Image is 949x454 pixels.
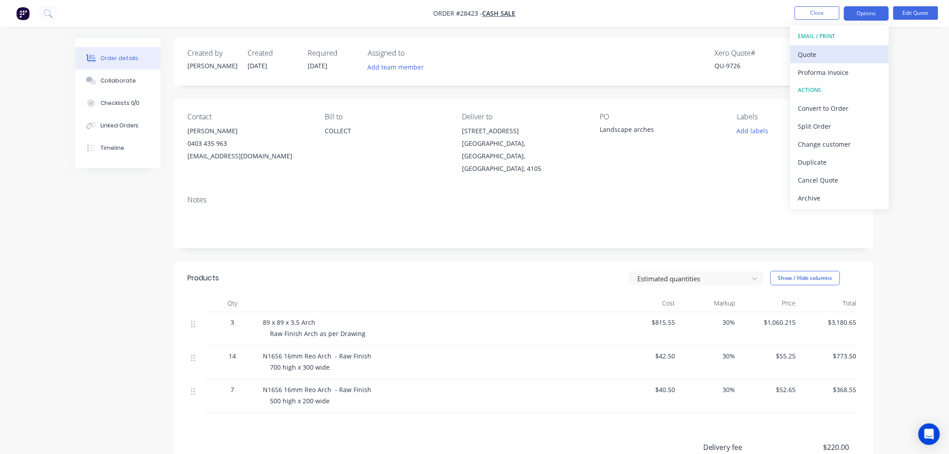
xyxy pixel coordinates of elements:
div: Duplicate [798,156,881,169]
div: Quote [798,48,881,61]
span: $52.65 [743,385,796,394]
span: [DATE] [308,61,327,70]
div: [PERSON_NAME] [187,125,310,137]
div: [STREET_ADDRESS] [462,125,585,137]
div: Required [308,49,357,57]
button: Collaborate [75,70,161,92]
span: $55.25 [743,351,796,361]
button: Add team member [368,61,429,73]
span: $773.50 [803,351,857,361]
div: Archive [798,192,881,205]
span: 89 x 89 x 3.5 Arch [263,318,315,327]
button: Timeline [75,137,161,159]
img: Factory [16,7,30,20]
div: Xero Quote # [715,49,782,57]
div: Split Order [798,120,881,133]
div: Bill to [325,113,448,121]
span: $40.50 [622,385,675,394]
button: Add team member [363,61,429,73]
span: 30% [682,385,736,394]
div: Price [739,294,800,312]
span: 700 high x 300 wide [270,363,330,371]
button: Close [795,6,840,20]
button: Linked Orders [75,114,161,137]
span: [DATE] [248,61,267,70]
button: Options [844,6,889,21]
button: Checklists 0/0 [75,92,161,114]
div: Checklists 0/0 [100,99,140,107]
span: $1,060.215 [743,318,796,327]
div: Labels [737,113,860,121]
button: Show / Hide columns [771,271,840,285]
a: CASH SALE [483,9,516,18]
span: 30% [682,318,736,327]
div: Change customer [798,138,881,151]
span: Delivery fee [703,442,783,453]
div: Contact [187,113,310,121]
span: $3,180.65 [803,318,857,327]
span: Raw Finish Arch as per Drawing [270,329,366,338]
button: Add labels [732,125,773,137]
div: Assigned to [368,49,457,57]
div: Linked Orders [100,122,139,130]
div: ACTIONS [798,84,881,96]
div: Order details [100,54,139,62]
span: 30% [682,351,736,361]
div: 0403 435 963 [187,137,310,150]
div: [STREET_ADDRESS][GEOGRAPHIC_DATA], [GEOGRAPHIC_DATA], [GEOGRAPHIC_DATA], 4105 [462,125,585,175]
div: [PERSON_NAME]0403 435 963[EMAIL_ADDRESS][DOMAIN_NAME] [187,125,310,162]
div: Markup [679,294,739,312]
div: Qty [205,294,259,312]
button: Edit Quote [893,6,938,20]
span: 14 [229,351,236,361]
div: Created [248,49,297,57]
div: Created by [187,49,237,57]
span: $815.55 [622,318,675,327]
div: Cost [618,294,679,312]
div: QU-9726 [715,61,782,70]
div: COLLECT [325,125,448,153]
div: Proforma Invoice [798,66,881,79]
span: 3 [231,318,234,327]
div: Collaborate [100,77,136,85]
span: N16S6 16mm Reo Arch - Raw Finish [263,385,371,394]
div: Total [800,294,860,312]
span: Order #28423 - [434,9,483,18]
span: $42.50 [622,351,675,361]
div: Timeline [100,144,124,152]
div: Landscape arches [600,125,712,137]
div: Cancel Quote [798,174,881,187]
div: Convert to Order [798,102,881,115]
span: $220.00 [783,442,849,453]
div: [GEOGRAPHIC_DATA], [GEOGRAPHIC_DATA], [GEOGRAPHIC_DATA], 4105 [462,137,585,175]
span: $368.55 [803,385,857,394]
div: [PERSON_NAME] [187,61,237,70]
div: Notes [187,196,860,204]
div: Deliver to [462,113,585,121]
span: 500 high x 200 wide [270,397,330,405]
button: Order details [75,47,161,70]
div: EMAIL / PRINT [798,31,881,42]
div: Products [187,273,219,284]
span: 7 [231,385,234,394]
div: Open Intercom Messenger [919,423,940,445]
div: PO [600,113,723,121]
div: [EMAIL_ADDRESS][DOMAIN_NAME] [187,150,310,162]
span: N16S6 16mm Reo Arch - Raw Finish [263,352,371,360]
div: COLLECT [325,125,448,137]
